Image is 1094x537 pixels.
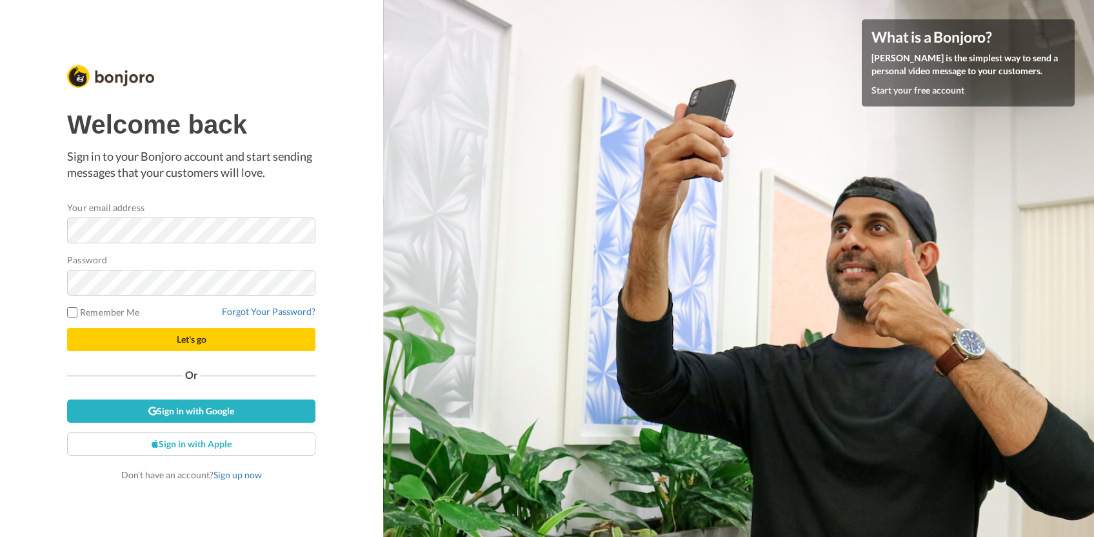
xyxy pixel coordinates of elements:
button: Let's go [67,328,315,351]
span: Don’t have an account? [121,469,262,480]
label: Your email address [67,201,144,214]
span: Or [183,370,201,380]
label: Password [67,253,107,267]
label: Remember Me [67,305,139,319]
p: Sign in to your Bonjoro account and start sending messages that your customers will love. [67,148,315,181]
a: Start your free account [871,85,964,96]
input: Remember Me [67,307,77,318]
a: Forgot Your Password? [222,306,315,317]
h1: Welcome back [67,110,315,139]
a: Sign up now [214,469,262,480]
a: Sign in with Apple [67,432,315,456]
span: Let's go [177,334,206,345]
h4: What is a Bonjoro? [871,29,1065,45]
p: [PERSON_NAME] is the simplest way to send a personal video message to your customers. [871,52,1065,77]
a: Sign in with Google [67,400,315,423]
